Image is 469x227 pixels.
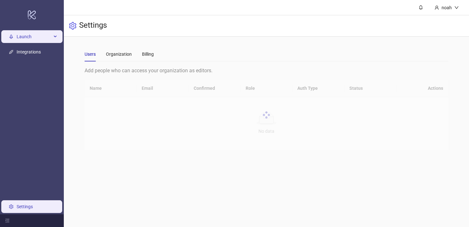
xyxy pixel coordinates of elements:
span: Launch [17,30,52,43]
span: bell [419,5,423,10]
div: Billing [142,51,154,58]
a: Settings [17,204,33,209]
div: Users [85,51,96,58]
div: Add people who can access your organization as editors. [85,67,448,74]
span: rocket [9,34,13,39]
a: Integrations [17,49,41,54]
h3: Settings [79,20,107,31]
div: noah [439,4,454,11]
div: Organization [106,51,132,58]
span: user [435,5,439,10]
span: menu-fold [5,218,10,223]
span: setting [69,22,77,30]
span: down [454,5,459,10]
